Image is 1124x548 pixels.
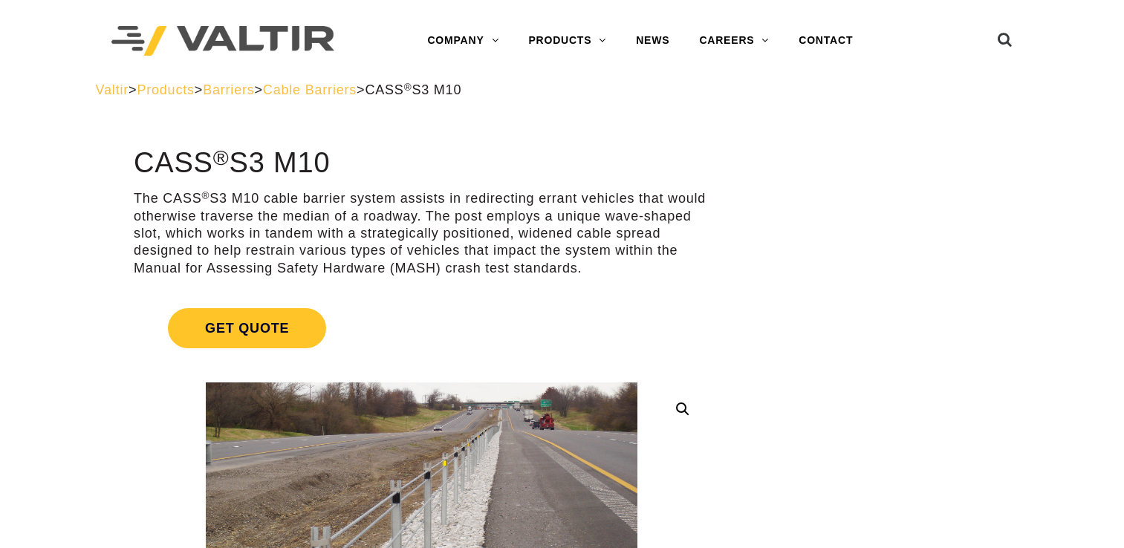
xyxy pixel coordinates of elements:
[784,26,868,56] a: CONTACT
[96,82,129,97] a: Valtir
[263,82,357,97] a: Cable Barriers
[202,190,210,201] sup: ®
[96,82,1029,99] div: > > > >
[513,26,621,56] a: PRODUCTS
[213,146,230,169] sup: ®
[412,26,513,56] a: COMPANY
[137,82,194,97] a: Products
[134,290,709,366] a: Get Quote
[168,308,326,348] span: Get Quote
[404,82,412,93] sup: ®
[621,26,684,56] a: NEWS
[684,26,784,56] a: CAREERS
[134,148,709,179] h1: CASS S3 M10
[134,190,709,277] p: The CASS S3 M10 cable barrier system assists in redirecting errant vehicles that would otherwise ...
[203,82,254,97] a: Barriers
[365,82,461,97] span: CASS S3 M10
[111,26,334,56] img: Valtir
